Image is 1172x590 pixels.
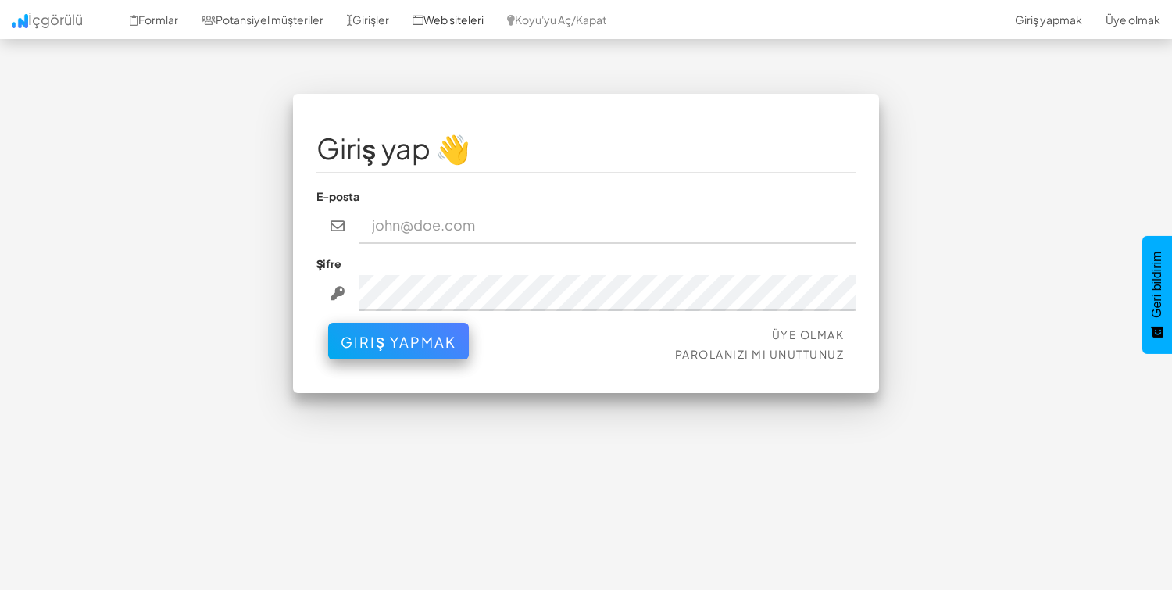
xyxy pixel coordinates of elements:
font: Formlar [138,13,178,27]
font: İçgörülü [28,10,83,28]
font: Girişler [352,13,389,27]
a: Parolanızı mı unuttunuz [675,347,845,361]
font: Potansiyel müşteriler [216,13,323,27]
font: Şifre [316,256,341,270]
a: Üye olmak [772,327,845,341]
font: Giriş yap 👋 [316,131,470,166]
font: Web siteleri [423,13,484,27]
button: Giriş yapmak [328,323,469,359]
font: Giriş yapmak [1015,13,1082,27]
font: Giriş yapmak [341,333,456,351]
input: john@doe.com [359,208,856,244]
font: Üye olmak [1106,13,1160,27]
font: E-posta [316,189,359,203]
img: icon.png [12,14,28,28]
font: Koyu'yu Aç/Kapat [515,13,606,27]
font: Geri bildirim [1150,252,1163,318]
button: Geri bildirim - Anketi göster [1142,236,1172,354]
